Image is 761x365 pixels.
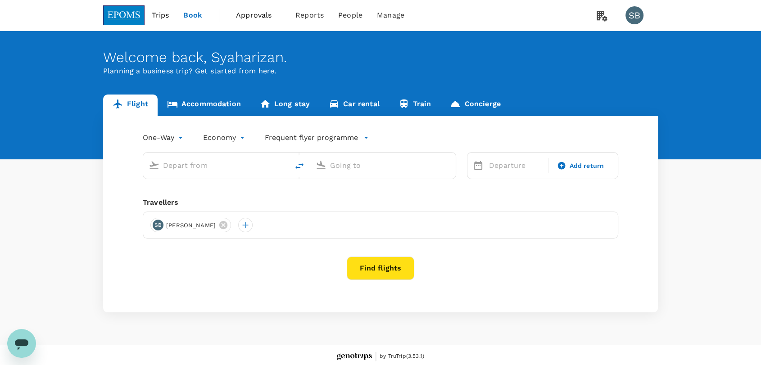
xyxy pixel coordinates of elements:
img: Genotrips - EPOMS [337,353,372,360]
a: Train [389,95,441,116]
button: Find flights [347,257,414,280]
button: Frequent flyer programme [265,132,369,143]
input: Depart from [163,158,270,172]
span: by TruTrip ( 3.53.1 ) [380,352,424,361]
p: Planning a business trip? Get started from here. [103,66,658,77]
div: Travellers [143,197,618,208]
span: Add return [570,161,604,171]
span: [PERSON_NAME] [161,221,221,230]
span: Reports [295,10,324,21]
div: SB[PERSON_NAME] [150,218,231,232]
a: Concierge [440,95,510,116]
input: Going to [330,158,437,172]
span: People [338,10,362,21]
img: EPOMS SDN BHD [103,5,145,25]
a: Car rental [319,95,389,116]
span: Book [183,10,202,21]
a: Long stay [250,95,319,116]
a: Flight [103,95,158,116]
span: Trips [152,10,169,21]
span: Manage [377,10,404,21]
button: Open [282,164,284,166]
div: One-Way [143,131,185,145]
div: SB [625,6,643,24]
p: Frequent flyer programme [265,132,358,143]
span: Approvals [236,10,281,21]
button: Open [449,164,451,166]
div: Welcome back , Syaharizan . [103,49,658,66]
iframe: Button to launch messaging window [7,329,36,358]
a: Accommodation [158,95,250,116]
div: SB [153,220,163,230]
p: Departure [489,160,543,171]
div: Economy [203,131,247,145]
button: delete [289,155,310,177]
